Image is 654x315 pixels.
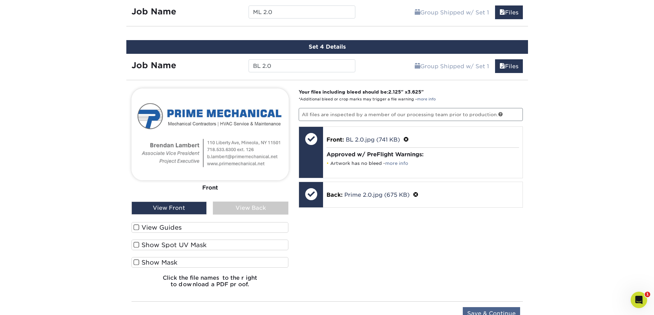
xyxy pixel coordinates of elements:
[408,89,421,95] span: 3.625
[346,136,400,143] a: BL 2.0.jpg (741 KB)
[344,192,410,198] a: Prime 2.0.jpg (675 KB)
[131,180,289,195] div: Front
[131,257,289,268] label: Show Mask
[645,292,650,297] span: 1
[131,240,289,250] label: Show Spot UV Mask
[326,192,343,198] span: Back:
[410,5,493,19] a: Group Shipped w/ Set 1
[299,108,523,121] p: All files are inspected by a member of our processing team prior to production.
[410,59,493,73] a: Group Shipped w/ Set 1
[500,9,505,16] span: files
[385,161,408,166] a: more info
[388,89,401,95] span: 2.125
[326,136,344,143] span: Front:
[299,89,424,95] strong: Your files including bleed should be: " x "
[415,9,420,16] span: shipping
[131,60,176,70] strong: Job Name
[131,7,176,16] strong: Job Name
[126,40,528,54] div: Set 4 Details
[495,59,523,73] a: Files
[417,97,436,101] a: more info
[326,160,519,166] li: Artwork has no bleed -
[500,63,505,70] span: files
[495,5,523,19] a: Files
[131,275,289,293] h6: Click the file names to the right to download a PDF proof.
[249,59,355,72] input: Enter a job name
[415,63,420,70] span: shipping
[131,202,207,215] div: View Front
[299,97,436,101] small: *Additional bleed or crop marks may trigger a file warning –
[326,151,519,158] h4: Approved w/ PreFlight Warnings:
[213,202,288,215] div: View Back
[249,5,355,19] input: Enter a job name
[131,222,289,233] label: View Guides
[631,292,647,308] iframe: Intercom live chat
